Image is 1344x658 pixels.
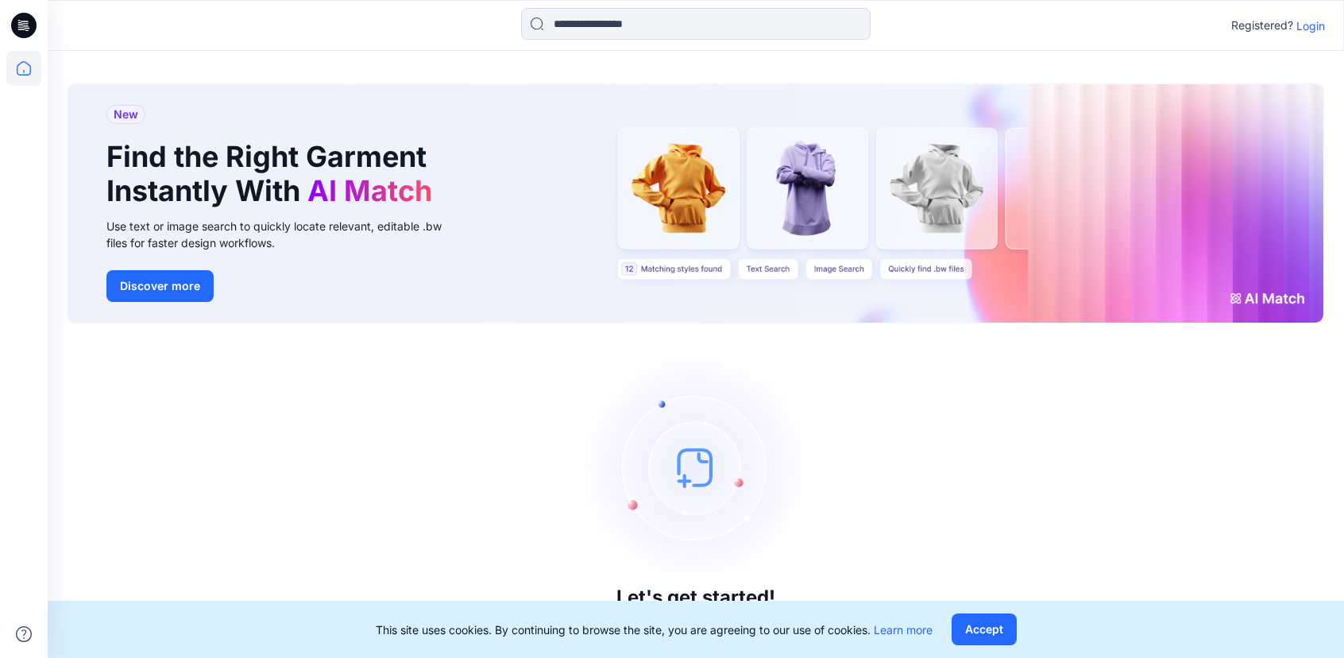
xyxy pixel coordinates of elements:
[952,613,1017,645] button: Accept
[874,623,933,637] a: Learn more
[114,105,138,124] span: New
[307,173,432,208] span: AI Match
[1296,17,1325,34] p: Login
[106,140,440,208] h1: Find the Right Garment Instantly With
[106,270,214,302] button: Discover more
[616,586,775,609] h3: Let's get started!
[577,348,815,586] img: empty-state-image.svg
[106,218,464,251] div: Use text or image search to quickly locate relevant, editable .bw files for faster design workflows.
[1231,16,1293,35] p: Registered?
[376,621,933,638] p: This site uses cookies. By continuing to browse the site, you are agreeing to our use of cookies.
